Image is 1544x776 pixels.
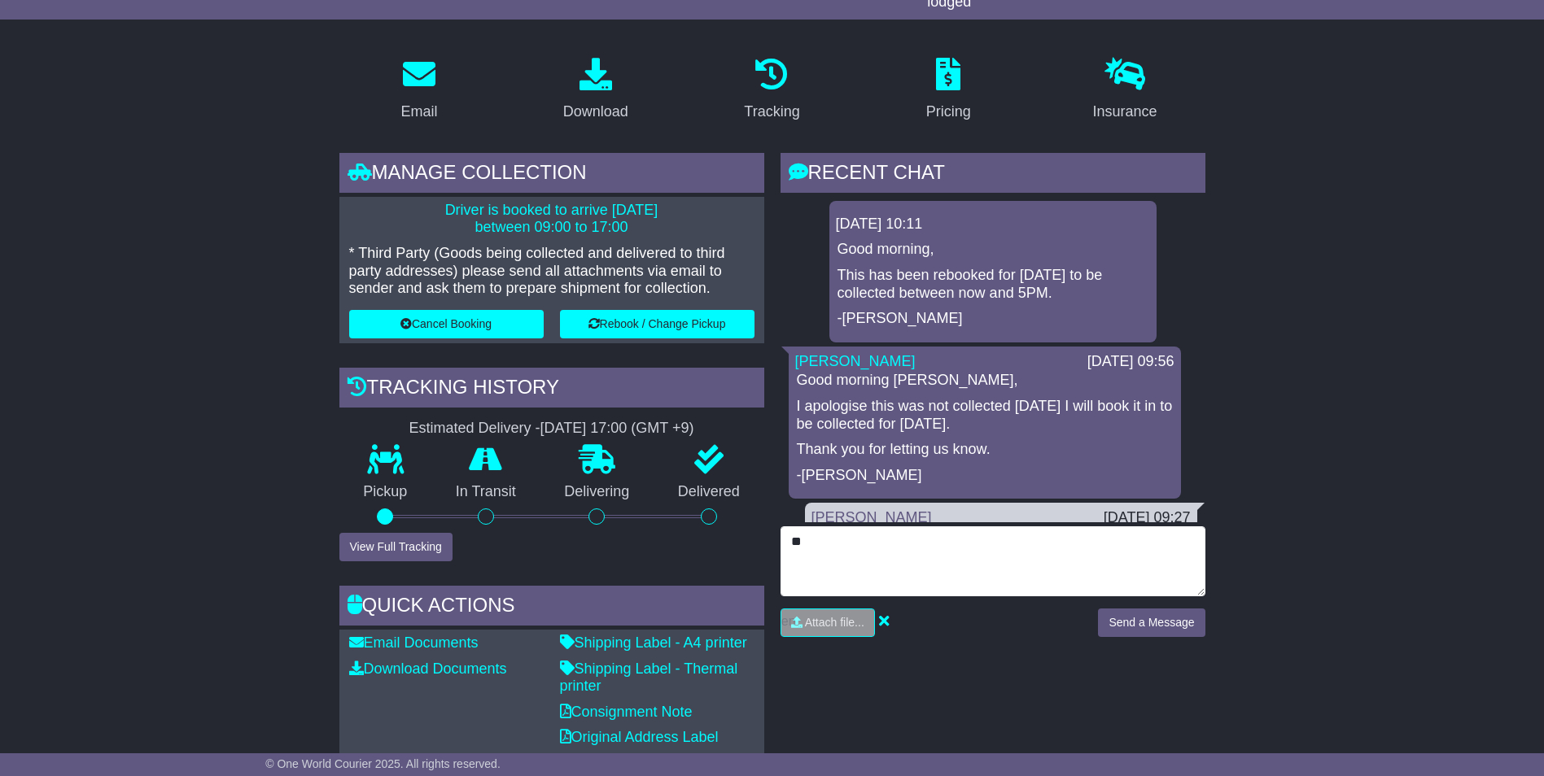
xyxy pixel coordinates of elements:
button: Send a Message [1098,608,1205,637]
a: [PERSON_NAME] [811,509,932,525]
div: [DATE] 10:11 [836,216,1150,233]
p: * Third Party (Goods being collected and delivered to third party addresses) please send all atta... [349,245,755,298]
div: Email [400,101,437,123]
button: Rebook / Change Pickup [560,310,755,338]
p: Good morning, [838,241,1148,259]
p: In Transit [431,483,540,501]
a: Tracking [733,52,810,129]
button: View Full Tracking [339,533,453,561]
div: Manage collection [339,153,764,197]
a: Shipping Label - Thermal printer [560,660,738,695]
p: Good morning [PERSON_NAME], [797,372,1173,390]
a: Email Documents [349,634,479,651]
div: Quick Actions [339,586,764,630]
p: This has been rebooked for [DATE] to be collected between now and 5PM. [838,267,1148,302]
p: Pickup [339,483,432,501]
div: [DATE] 09:27 [1104,509,1191,527]
p: I apologise this was not collected [DATE] I will book it in to be collected for [DATE]. [797,398,1173,433]
div: RECENT CHAT [781,153,1205,197]
a: Insurance [1083,52,1168,129]
span: © One World Courier 2025. All rights reserved. [265,757,501,770]
a: Original Address Label [560,729,719,745]
p: -[PERSON_NAME] [838,310,1148,328]
p: Driver is booked to arrive [DATE] between 09:00 to 17:00 [349,202,755,237]
a: [PERSON_NAME] [795,353,916,369]
a: Pricing [916,52,982,129]
div: Estimated Delivery - [339,420,764,438]
button: Cancel Booking [349,310,544,338]
a: Download [553,52,639,129]
p: Delivering [540,483,654,501]
a: Consignment Note [560,704,693,720]
div: [DATE] 09:56 [1087,353,1174,371]
p: Delivered [654,483,764,501]
a: Download Documents [349,660,507,677]
a: Email [390,52,448,129]
div: Pricing [926,101,971,123]
div: Download [563,101,628,123]
div: Tracking history [339,368,764,412]
a: Shipping Label - A4 printer [560,634,747,651]
p: Thank you for letting us know. [797,441,1173,459]
p: -[PERSON_NAME] [797,467,1173,485]
div: Tracking [744,101,799,123]
div: [DATE] 17:00 (GMT +9) [540,420,694,438]
div: Insurance [1093,101,1157,123]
